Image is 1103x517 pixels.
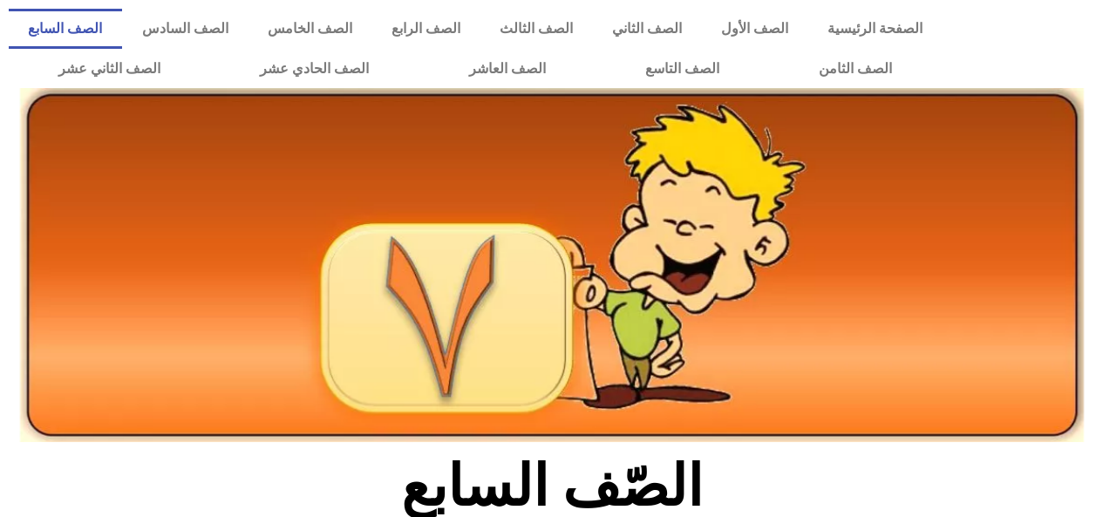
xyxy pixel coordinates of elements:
[419,49,596,89] a: الصف العاشر
[807,9,942,49] a: الصفحة الرئيسية
[122,9,248,49] a: الصف السادس
[701,9,807,49] a: الصف الأول
[9,9,122,49] a: الصف السابع
[480,9,592,49] a: الصف الثالث
[769,49,942,89] a: الصف الثامن
[210,49,419,89] a: الصف الحادي عشر
[596,49,769,89] a: الصف التاسع
[9,49,210,89] a: الصف الثاني عشر
[371,9,480,49] a: الصف الرابع
[248,9,371,49] a: الصف الخامس
[592,9,701,49] a: الصف الثاني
